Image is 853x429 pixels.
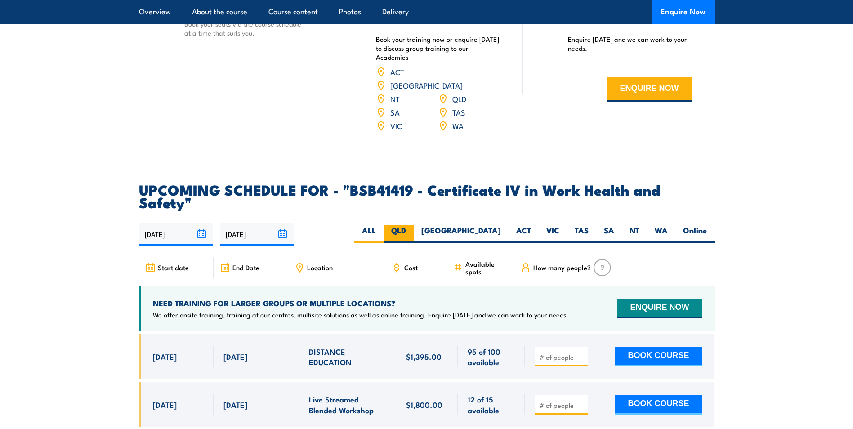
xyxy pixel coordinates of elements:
span: $1,395.00 [406,351,442,362]
input: To date [220,223,294,246]
span: Start date [158,264,189,271]
button: BOOK COURSE [615,347,702,366]
h4: NEED TRAINING FOR LARGER GROUPS OR MULTIPLE LOCATIONS? [153,298,568,308]
a: VIC [390,120,402,131]
a: QLD [452,93,466,104]
label: Online [675,225,715,243]
a: SA [390,107,400,117]
label: WA [647,225,675,243]
label: SA [596,225,622,243]
label: ALL [354,225,384,243]
span: 95 of 100 available [468,346,515,367]
button: ENQUIRE NOW [617,299,702,318]
span: [DATE] [153,351,177,362]
span: $1,800.00 [406,399,442,410]
button: ENQUIRE NOW [607,77,692,102]
span: How many people? [533,264,591,271]
h2: UPCOMING SCHEDULE FOR - "BSB41419 - Certificate IV in Work Health and Safety" [139,183,715,208]
a: [GEOGRAPHIC_DATA] [390,80,463,90]
label: ACT [509,225,539,243]
p: We offer onsite training, training at our centres, multisite solutions as well as online training... [153,310,568,319]
span: Cost [404,264,418,271]
span: [DATE] [223,399,247,410]
input: From date [139,223,213,246]
a: NT [390,93,400,104]
span: DISTANCE EDUCATION [309,346,386,367]
a: ACT [390,66,404,77]
label: NT [622,225,647,243]
label: QLD [384,225,414,243]
input: # of people [540,353,585,362]
a: TAS [452,107,465,117]
span: 12 of 15 available [468,394,515,415]
span: End Date [232,264,259,271]
a: WA [452,120,464,131]
span: [DATE] [153,399,177,410]
span: Location [307,264,333,271]
p: Book your training now or enquire [DATE] to discuss group training to our Academies [376,35,500,62]
button: BOOK COURSE [615,395,702,415]
span: [DATE] [223,351,247,362]
span: Available spots [465,260,508,275]
input: # of people [540,401,585,410]
label: [GEOGRAPHIC_DATA] [414,225,509,243]
label: TAS [567,225,596,243]
label: VIC [539,225,567,243]
p: Enquire [DATE] and we can work to your needs. [568,35,692,53]
p: Book your seats via the course schedule at a time that suits you. [184,19,308,37]
span: Live Streamed Blended Workshop [309,394,386,415]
